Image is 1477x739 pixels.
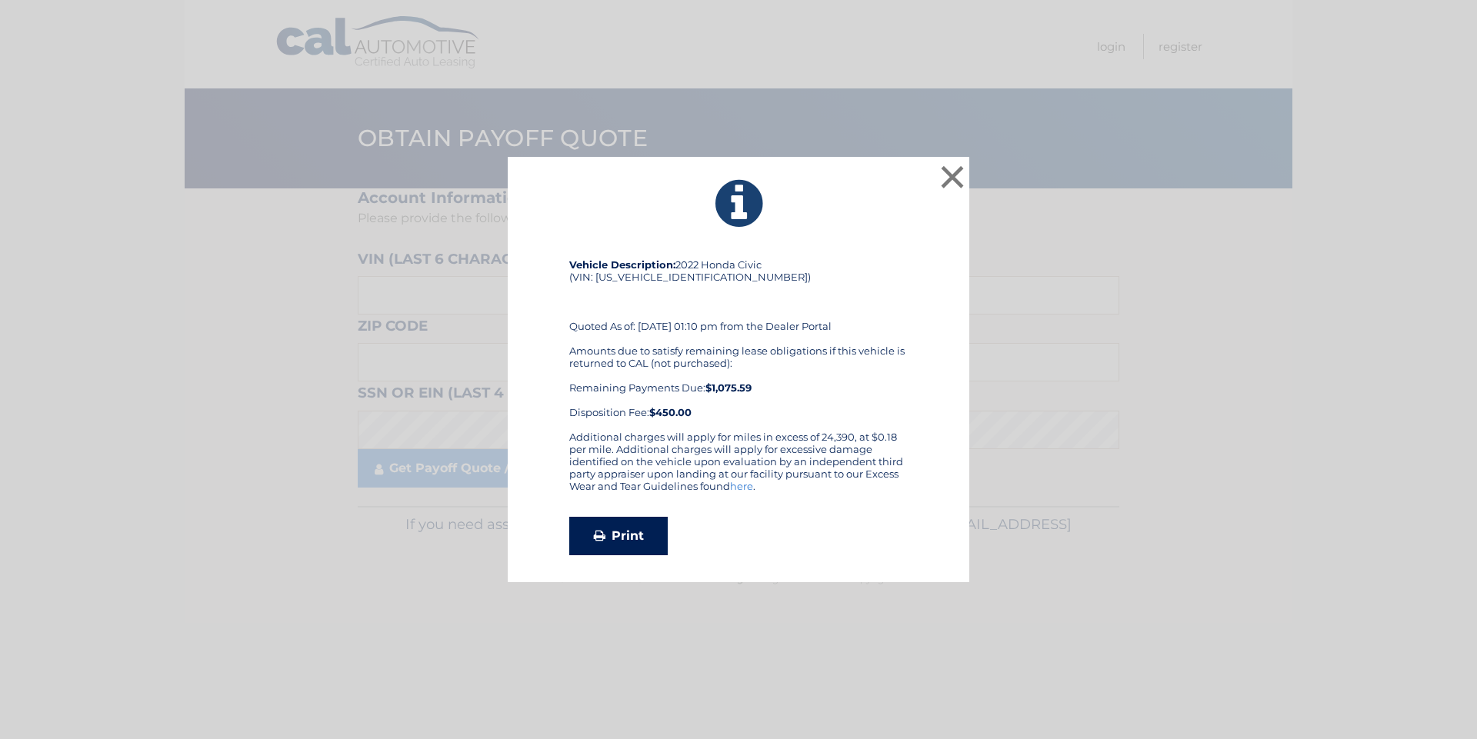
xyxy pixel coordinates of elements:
a: Print [569,517,668,555]
strong: Vehicle Description: [569,258,675,271]
div: Additional charges will apply for miles in excess of 24,390, at $0.18 per mile. Additional charge... [569,431,908,504]
div: Amounts due to satisfy remaining lease obligations if this vehicle is returned to CAL (not purcha... [569,345,908,418]
b: $1,075.59 [705,381,752,394]
button: × [937,161,968,192]
div: 2022 Honda Civic (VIN: [US_VEHICLE_IDENTIFICATION_NUMBER]) Quoted As of: [DATE] 01:10 pm from the... [569,258,908,431]
a: here [730,480,753,492]
strong: $450.00 [649,406,692,418]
